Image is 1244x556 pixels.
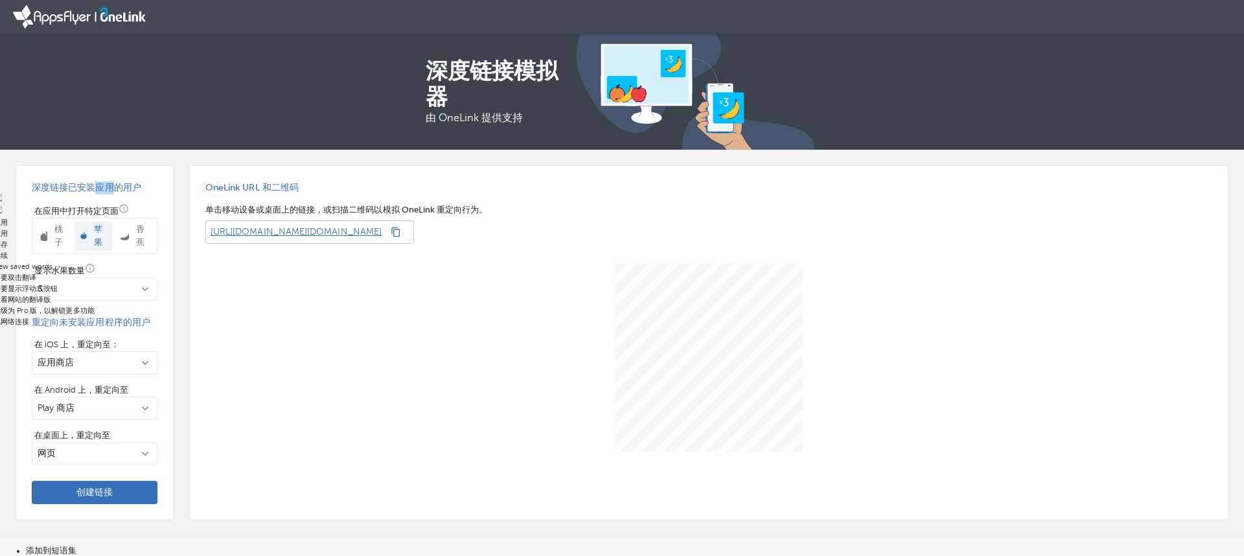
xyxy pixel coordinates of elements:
font: 应用商店 [38,358,74,367]
font: 单击移动设备或桌面上的链接，或扫描二维码以模拟 OneLink 重定向行为。 [205,205,487,214]
button: 香蕉 [114,221,154,251]
button: 复制 [387,223,405,241]
font: 深度链接模拟器 [426,58,559,110]
font: OneLink URL 和二维码 [205,183,299,192]
button: 在 Android 上，重定向至 [32,397,157,420]
font: 由 OneLink 提供支持 [426,112,523,124]
button: [object Object] [32,277,157,301]
font: 网页 [38,448,56,458]
button: 在 iOS 上，重定向至： [32,351,157,375]
font: 在 Android 上，重定向至 [34,386,129,395]
button: 创建链接 [32,481,157,504]
font: Play 商店 [38,403,75,413]
font: 香蕉 [136,224,144,247]
button: 在桌面上，重定向至 [32,442,157,465]
font: 在 iOS 上，重定向至： [34,340,119,349]
font: 深度链接已安装应用的用户 [32,183,141,192]
font: 在桌面上，重定向至 [34,431,110,440]
font: 创建链接 [76,487,113,497]
font: 苹果 [94,224,102,247]
a: [URL][DOMAIN_NAME][DOMAIN_NAME] [205,220,382,244]
font: [URL][DOMAIN_NAME][DOMAIN_NAME] [211,227,382,237]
